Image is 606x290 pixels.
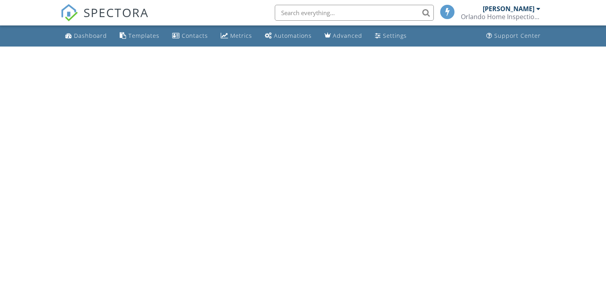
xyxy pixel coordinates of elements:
[483,29,544,43] a: Support Center
[218,29,255,43] a: Metrics
[182,32,208,39] div: Contacts
[128,32,159,39] div: Templates
[461,13,540,21] div: Orlando Home Inspection Services
[262,29,315,43] a: Automations (Basic)
[62,29,110,43] a: Dashboard
[230,32,252,39] div: Metrics
[494,32,541,39] div: Support Center
[275,5,434,21] input: Search everything...
[383,32,407,39] div: Settings
[74,32,107,39] div: Dashboard
[169,29,211,43] a: Contacts
[333,32,362,39] div: Advanced
[483,5,534,13] div: [PERSON_NAME]
[372,29,410,43] a: Settings
[60,4,78,21] img: The Best Home Inspection Software - Spectora
[274,32,312,39] div: Automations
[117,29,163,43] a: Templates
[60,11,149,27] a: SPECTORA
[321,29,365,43] a: Advanced
[84,4,149,21] span: SPECTORA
